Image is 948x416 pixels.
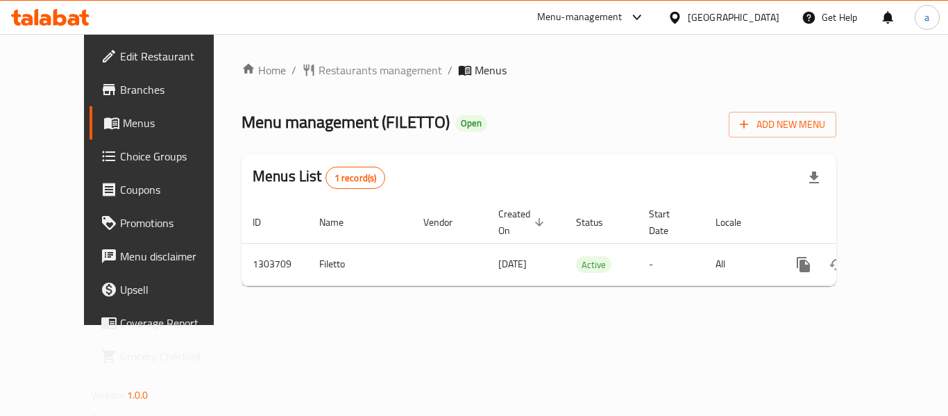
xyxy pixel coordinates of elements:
[924,10,929,25] span: a
[253,166,385,189] h2: Menus List
[455,115,487,132] div: Open
[91,386,125,404] span: Version:
[242,201,931,286] table: enhanced table
[90,340,242,373] a: Grocery Checklist
[253,214,279,231] span: ID
[242,106,450,138] span: Menu management ( FILETTO )
[90,106,242,140] a: Menus
[90,173,242,206] a: Coupons
[448,62,452,78] li: /
[319,214,362,231] span: Name
[242,62,286,78] a: Home
[302,62,442,78] a: Restaurants management
[325,167,386,189] div: Total records count
[638,243,704,285] td: -
[475,62,507,78] span: Menus
[498,206,548,239] span: Created On
[776,201,931,244] th: Actions
[576,256,611,273] div: Active
[90,206,242,240] a: Promotions
[120,148,231,165] span: Choice Groups
[455,117,487,129] span: Open
[242,243,308,285] td: 1303709
[90,273,242,306] a: Upsell
[649,206,688,239] span: Start Date
[787,248,820,281] button: more
[127,386,149,404] span: 1.0.0
[123,115,231,131] span: Menus
[498,255,527,273] span: [DATE]
[120,248,231,265] span: Menu disclaimer
[120,215,231,231] span: Promotions
[576,214,621,231] span: Status
[729,112,836,138] button: Add New Menu
[90,40,242,73] a: Edit Restaurant
[688,10,779,25] div: [GEOGRAPHIC_DATA]
[120,281,231,298] span: Upsell
[797,161,831,194] div: Export file
[716,214,759,231] span: Locale
[537,9,623,26] div: Menu-management
[820,248,854,281] button: Change Status
[120,315,231,331] span: Coverage Report
[704,243,776,285] td: All
[308,243,412,285] td: Filetto
[90,240,242,273] a: Menu disclaimer
[740,116,825,133] span: Add New Menu
[326,172,385,185] span: 1 record(s)
[291,62,296,78] li: /
[576,257,611,273] span: Active
[90,306,242,340] a: Coverage Report
[120,181,231,198] span: Coupons
[120,348,231,365] span: Grocery Checklist
[120,48,231,65] span: Edit Restaurant
[90,73,242,106] a: Branches
[423,214,471,231] span: Vendor
[242,62,836,78] nav: breadcrumb
[120,81,231,98] span: Branches
[90,140,242,173] a: Choice Groups
[319,62,442,78] span: Restaurants management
